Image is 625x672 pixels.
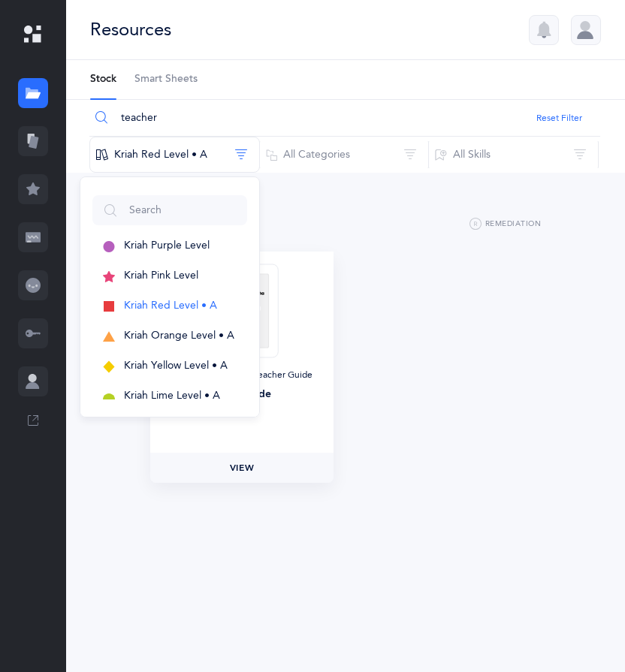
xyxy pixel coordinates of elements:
span: Kriah Lime Level • A [124,390,220,402]
span: Kriah Red Level • A [124,300,217,312]
button: Kriah Purple Level [92,231,247,261]
button: Kriah Red Level • A [89,137,260,173]
span: View [230,461,254,475]
a: View [150,453,334,483]
button: Remediation [470,215,541,234]
span: Kriah Pink Level [124,270,198,282]
button: Reset Filter [536,111,582,125]
button: All Skills [428,137,599,173]
div: Resources [90,17,171,42]
button: Kriah Pink Level [92,261,247,291]
input: Search Resources [89,100,600,136]
span: Kriah Yellow Level • A [124,360,228,372]
button: Kriah Red Level • A [92,291,247,321]
button: Kriah Green Level • A [92,411,247,441]
button: All Categories [259,137,430,173]
button: Kriah Lime Level • A [92,381,247,411]
iframe: Drift Widget Chat Controller [550,597,607,654]
button: Kriah Orange Level • A [92,321,247,351]
button: Kriah Yellow Level • A [92,351,247,381]
span: Kriah Purple Level [124,240,210,252]
span: Smart Sheets [134,72,198,87]
input: Search [92,195,247,225]
span: Kriah Orange Level • A [124,330,234,342]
